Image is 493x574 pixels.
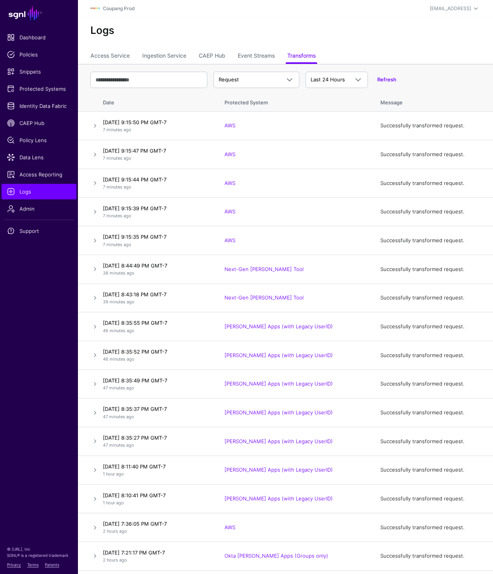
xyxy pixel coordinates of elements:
a: AWS [224,180,235,186]
p: 47 minutes ago [103,385,209,391]
a: Coupang Prod [103,5,134,11]
td: Successfully transformed request. [373,255,493,284]
h4: [DATE] 8:44:49 PM GMT-7 [103,262,209,269]
span: CAEP Hub [7,119,71,127]
span: Request [219,76,239,83]
span: Protected Systems [7,85,71,93]
a: Data Lens [2,150,76,165]
span: Access Reporting [7,171,71,178]
h4: [DATE] 8:35:37 PM GMT-7 [103,405,209,412]
td: Successfully transformed request. [373,427,493,456]
td: Successfully transformed request. [373,169,493,197]
h4: [DATE] 9:15:39 PM GMT-7 [103,205,209,212]
p: 2 hours ago [103,528,209,535]
span: Identity Data Fabric [7,102,71,110]
a: Snippets [2,64,76,79]
a: [PERSON_NAME] Apps (with Legacy UserID) [224,438,333,444]
span: Last 24 Hours [311,76,345,83]
p: SGNL® is a registered trademark [7,552,71,558]
h4: [DATE] 9:15:50 PM GMT-7 [103,119,209,126]
h4: [DATE] 7:36:05 PM GMT-7 [103,520,209,527]
a: CAEP Hub [2,115,76,131]
p: 46 minutes ago [103,327,209,334]
a: Privacy [7,562,21,567]
p: 2 hours ago [103,557,209,563]
p: 7 minutes ago [103,184,209,190]
p: 7 minutes ago [103,241,209,248]
a: Next-Gen [PERSON_NAME] Tool [224,266,304,272]
td: Successfully transformed request. [373,456,493,484]
a: Identity Data Fabric [2,98,76,114]
td: Successfully transformed request. [373,140,493,169]
img: svg+xml;base64,PHN2ZyBpZD0iTG9nbyIgeG1sbnM9Imh0dHA6Ly93d3cudzMub3JnLzIwMDAvc3ZnIiB3aWR0aD0iMTIxLj... [90,4,100,13]
span: Policy Lens [7,136,71,144]
h4: [DATE] 9:15:47 PM GMT-7 [103,147,209,154]
h4: [DATE] 8:10:41 PM GMT-7 [103,492,209,499]
a: [PERSON_NAME] Apps (with Legacy UserID) [224,467,333,473]
a: Terms [27,562,39,567]
a: Policies [2,47,76,62]
a: [PERSON_NAME] Apps (with Legacy UserID) [224,323,333,329]
h4: [DATE] 9:15:44 PM GMT-7 [103,176,209,183]
td: Successfully transformed request. [373,226,493,255]
td: Successfully transformed request. [373,370,493,398]
a: Event Streams [238,49,275,64]
p: 7 minutes ago [103,213,209,219]
h2: Logs [90,24,481,36]
span: Snippets [7,68,71,76]
a: Okta [PERSON_NAME] Apps (Groups only) [224,553,328,559]
a: Admin [2,201,76,217]
p: 1 hour ago [103,471,209,477]
td: Successfully transformed request. [373,513,493,542]
p: 46 minutes ago [103,356,209,363]
td: Successfully transformed request. [373,484,493,513]
a: Transforms [287,49,316,64]
p: 38 minutes ago [103,270,209,276]
span: Logs [7,188,71,195]
p: 47 minutes ago [103,414,209,420]
a: Dashboard [2,30,76,45]
a: CAEP Hub [199,49,225,64]
a: AWS [224,524,235,530]
a: Next-Gen [PERSON_NAME] Tool [224,294,304,301]
td: Successfully transformed request. [373,283,493,312]
span: Admin [7,205,71,213]
a: [PERSON_NAME] Apps (with Legacy UserID) [224,380,333,387]
p: 47 minutes ago [103,442,209,449]
p: 7 minutes ago [103,155,209,162]
div: [EMAIL_ADDRESS] [430,5,471,12]
a: Policy Lens [2,132,76,148]
a: AWS [224,122,235,129]
h4: [DATE] 7:21:17 PM GMT-7 [103,549,209,556]
td: Successfully transformed request. [373,111,493,140]
p: 39 minutes ago [103,299,209,305]
a: SGNL [5,5,73,22]
span: Dashboard [7,33,71,41]
td: Successfully transformed request. [373,341,493,370]
a: Patents [45,562,59,567]
a: AWS [224,237,235,243]
h4: [DATE] 8:35:27 PM GMT-7 [103,434,209,441]
h4: [DATE] 8:35:55 PM GMT-7 [103,319,209,326]
a: Logs [2,184,76,199]
a: Ingestion Service [142,49,186,64]
th: Date [100,91,217,111]
h4: [DATE] 9:15:35 PM GMT-7 [103,233,209,240]
td: Successfully transformed request. [373,312,493,341]
a: Refresh [377,76,396,83]
a: AWS [224,151,235,157]
a: [PERSON_NAME] Apps (with Legacy UserID) [224,495,333,502]
td: Successfully transformed request. [373,398,493,427]
h4: [DATE] 8:35:49 PM GMT-7 [103,377,209,384]
a: Access Service [90,49,130,64]
span: Data Lens [7,153,71,161]
td: Successfully transformed request. [373,197,493,226]
th: Protected System [217,91,373,111]
h4: [DATE] 8:35:52 PM GMT-7 [103,348,209,355]
p: 7 minutes ago [103,127,209,133]
td: Successfully transformed request. [373,542,493,570]
a: Protected Systems [2,81,76,97]
p: 1 hour ago [103,500,209,506]
span: Support [7,227,71,235]
h4: [DATE] 8:43:18 PM GMT-7 [103,291,209,298]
